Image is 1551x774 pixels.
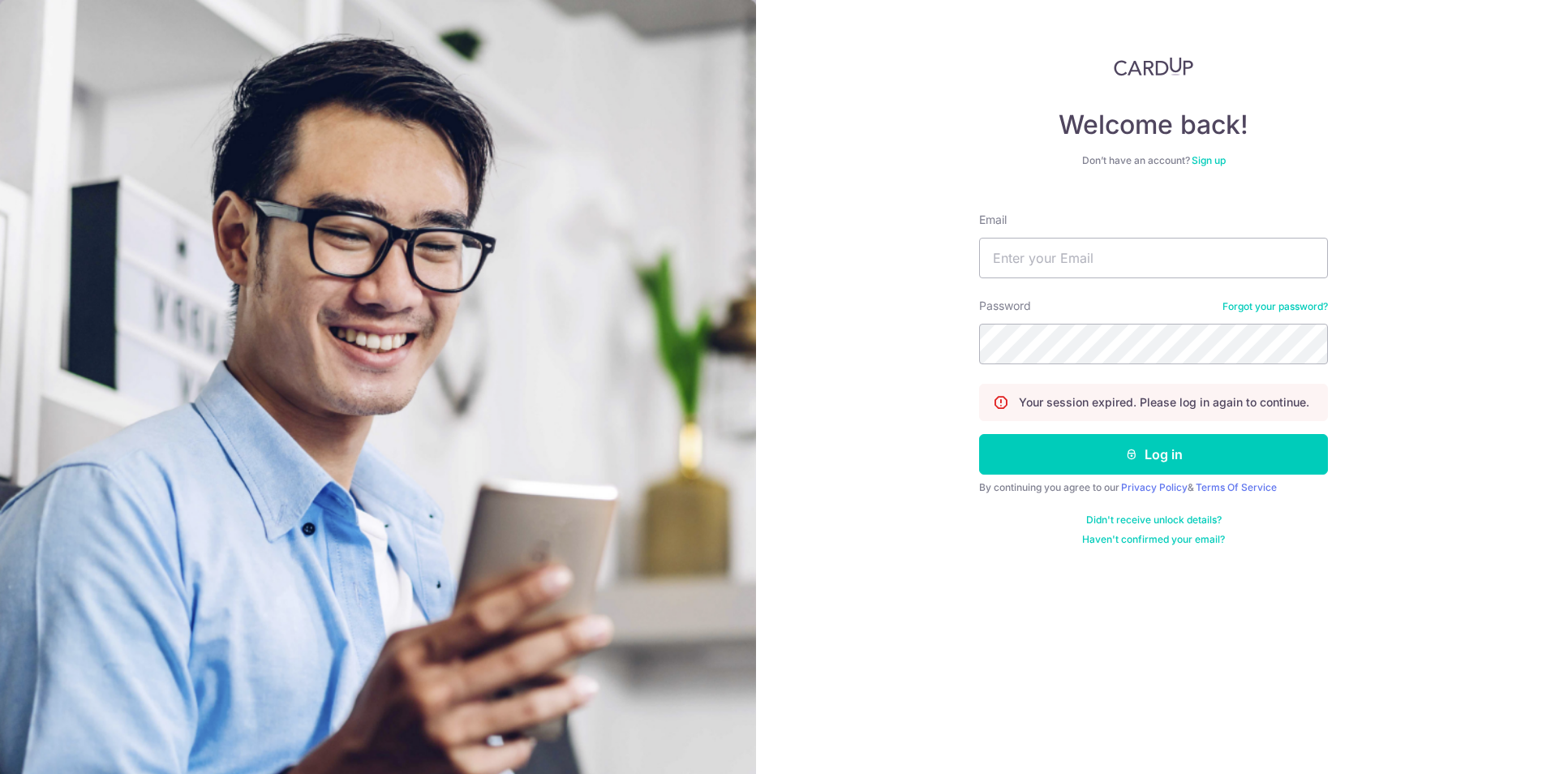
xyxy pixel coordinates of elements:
h4: Welcome back! [979,109,1328,141]
a: Forgot your password? [1222,300,1328,313]
a: Terms Of Service [1196,481,1277,493]
a: Privacy Policy [1121,481,1188,493]
p: Your session expired. Please log in again to continue. [1019,394,1309,411]
img: CardUp Logo [1114,57,1193,76]
label: Email [979,212,1007,228]
input: Enter your Email [979,238,1328,278]
button: Log in [979,434,1328,475]
div: Don’t have an account? [979,154,1328,167]
a: Haven't confirmed your email? [1082,533,1225,546]
a: Didn't receive unlock details? [1086,514,1222,527]
div: By continuing you agree to our & [979,481,1328,494]
label: Password [979,298,1031,314]
a: Sign up [1192,154,1226,166]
